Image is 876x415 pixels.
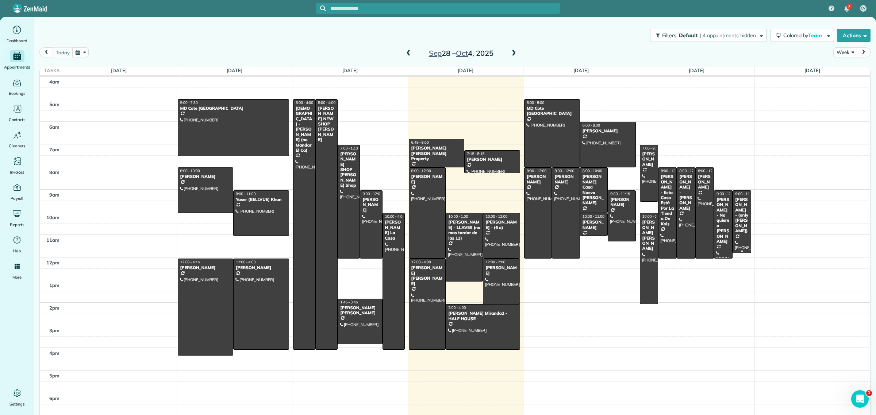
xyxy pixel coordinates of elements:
a: [DATE] [227,67,242,73]
a: Bookings [3,77,31,97]
div: [PERSON_NAME] [526,174,550,185]
th: Tasks [40,66,61,75]
span: 7am [49,147,59,152]
div: [PERSON_NAME] [485,265,518,276]
button: prev [39,47,53,57]
button: Colored byTeam [771,29,834,42]
span: 10am [46,214,59,220]
span: 10:00 - 2:00 [642,214,662,219]
span: 5:00 - 7:30 [180,100,198,105]
a: [DATE] [342,67,358,73]
a: [DATE] [573,67,589,73]
button: Filters: Default | 4 appointments hidden [650,29,766,42]
span: 7:00 - 9:30 [642,146,660,151]
span: 3pm [49,327,59,333]
button: Actions [837,29,871,42]
span: Invoices [10,168,24,176]
span: Default [679,32,698,39]
span: 12pm [46,260,59,265]
button: today [53,47,73,57]
span: | 4 appointments hidden [700,32,756,39]
div: 7 unread notifications [839,1,854,17]
span: Payroll [11,195,24,202]
span: 7:00 - 12:00 [340,146,360,151]
a: Appointments [3,50,31,71]
span: 8:00 - 12:00 [411,168,431,173]
span: Cleaners [9,142,25,150]
div: [PERSON_NAME] [235,265,287,270]
span: 12:00 - 2:00 [485,260,505,264]
div: [PERSON_NAME] [582,220,606,230]
span: 8:00 - 12:00 [679,168,699,173]
span: 8:00 - 12:00 [554,168,574,173]
div: [PERSON_NAME] [466,157,518,162]
span: 6am [49,124,59,130]
span: 8:00 - 10:00 [180,168,200,173]
span: 12:00 - 4:15 [180,260,200,264]
a: Contacts [3,103,31,123]
span: 5:00 - 4:00 [318,100,335,105]
div: [PERSON_NAME] - [PERSON_NAME] [679,174,693,211]
span: Appointments [4,63,30,71]
span: 9:00 - 12:00 [716,191,736,196]
div: [PERSON_NAME] NEW SHOP [PERSON_NAME] [318,106,335,143]
span: 8am [49,169,59,175]
div: Yaser (BELLVUE) Khan [235,197,287,202]
span: 6:00 - 8:00 [583,123,600,128]
span: 9:00 - 11:15 [610,191,630,196]
div: [PERSON_NAME] [PERSON_NAME] [411,265,444,286]
div: [PERSON_NAME] [411,174,444,185]
span: 7:15 - 8:15 [467,151,484,156]
a: Invoices [3,155,31,176]
iframe: Intercom live chat [851,390,869,408]
span: 11am [46,237,59,243]
div: [PERSON_NAME] - (only [PERSON_NAME]) [735,197,749,234]
span: 5:00 - 8:00 [527,100,544,105]
span: 2:00 - 4:00 [448,305,466,310]
span: 7 [848,4,850,9]
span: 8:00 - 12:00 [698,168,718,173]
a: Help [3,234,31,255]
span: Oct [456,49,468,58]
span: CV [861,5,866,11]
div: [PERSON_NAME] [PERSON_NAME] [642,220,656,251]
span: 9:00 - 11:45 [735,191,755,196]
button: next [857,47,871,57]
div: [PERSON_NAME] - No quiere a [PERSON_NAME] [716,197,730,244]
div: [PERSON_NAME] [PERSON_NAME] Property [411,146,462,161]
a: [DATE] [689,67,704,73]
div: [PERSON_NAME] [PERSON_NAME] [340,305,380,316]
span: 8:00 - 12:00 [527,168,546,173]
div: [PERSON_NAME] [610,197,633,207]
div: [PERSON_NAME] [180,174,231,179]
div: [PERSON_NAME] La Casa [385,220,403,241]
span: Colored by [783,32,825,39]
a: Filters: Default | 4 appointments hidden [646,29,766,42]
span: 10:00 - 12:00 [485,214,507,219]
span: 10:00 - 1:00 [448,214,468,219]
span: Team [808,32,823,39]
a: Dashboard [3,24,31,44]
div: [PERSON_NAME] Casa Nueva [PERSON_NAME] [582,174,606,205]
a: Settings [3,387,31,408]
div: [PERSON_NAME] [554,174,577,185]
div: [PERSON_NAME] [642,151,656,167]
a: Reports [3,208,31,228]
span: 2pm [49,305,59,311]
div: [DEMOGRAPHIC_DATA] - [PERSON_NAME] (no Mandar El Ca) [295,106,313,153]
a: [DATE] [111,67,127,73]
span: Filters: [662,32,677,39]
div: [PERSON_NAME] [582,128,634,133]
span: Sep [429,49,442,58]
div: [PERSON_NAME] SHOP [PERSON_NAME] Shop [340,151,358,188]
span: 10:00 - 4:00 [385,214,405,219]
div: [PERSON_NAME] - LLAVES (no mas tardar de las 12) [448,220,481,241]
span: 12:00 - 4:00 [411,260,431,264]
span: 9:00 - 12:00 [362,191,382,196]
span: More [12,274,22,281]
span: Help [13,247,22,255]
span: 9:00 - 11:00 [236,191,255,196]
div: [PERSON_NAME] [180,265,231,270]
div: [PERSON_NAME] [698,174,712,190]
div: MD Cote [GEOGRAPHIC_DATA] [180,106,287,111]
